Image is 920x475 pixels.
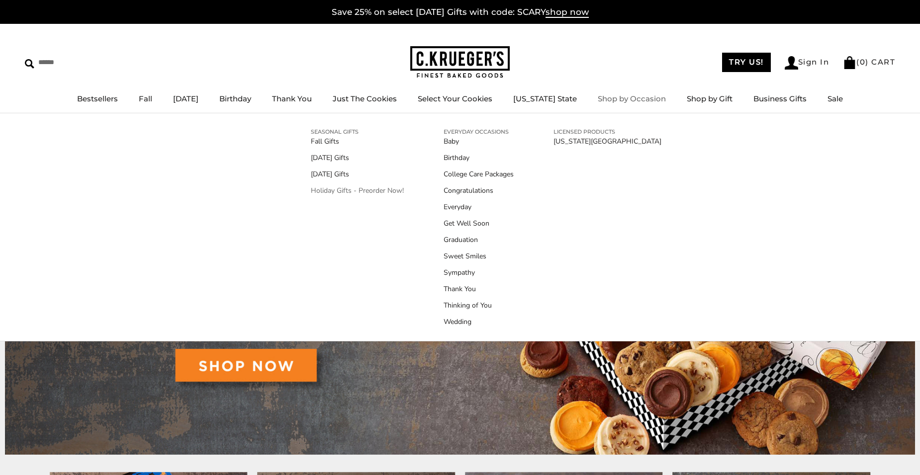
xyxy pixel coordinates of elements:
[843,56,856,69] img: Bag
[444,218,514,229] a: Get Well Soon
[444,127,514,136] a: EVERYDAY OCCASIONS
[333,94,397,103] a: Just The Cookies
[860,57,866,67] span: 0
[272,94,312,103] a: Thank You
[444,202,514,212] a: Everyday
[444,317,514,327] a: Wedding
[444,169,514,179] a: College Care Packages
[687,94,733,103] a: Shop by Gift
[843,57,895,67] a: (0) CART
[332,7,589,18] a: Save 25% on select [DATE] Gifts with code: SCARYshop now
[25,59,34,69] img: Search
[444,136,514,147] a: Baby
[444,235,514,245] a: Graduation
[139,94,152,103] a: Fall
[444,300,514,311] a: Thinking of You
[173,94,198,103] a: [DATE]
[444,185,514,196] a: Congratulations
[219,94,251,103] a: Birthday
[444,251,514,261] a: Sweet Smiles
[722,53,771,72] a: TRY US!
[311,153,404,163] a: [DATE] Gifts
[753,94,807,103] a: Business Gifts
[785,56,798,70] img: Account
[444,284,514,294] a: Thank You
[311,127,404,136] a: SEASONAL GIFTS
[546,7,589,18] span: shop now
[513,94,577,103] a: [US_STATE] State
[553,127,661,136] a: LICENSED PRODUCTS
[8,437,103,467] iframe: Sign Up via Text for Offers
[25,55,143,70] input: Search
[410,46,510,79] img: C.KRUEGER'S
[444,267,514,278] a: Sympathy
[311,185,404,196] a: Holiday Gifts - Preorder Now!
[311,169,404,179] a: [DATE] Gifts
[828,94,843,103] a: Sale
[785,56,829,70] a: Sign In
[77,94,118,103] a: Bestsellers
[444,153,514,163] a: Birthday
[598,94,666,103] a: Shop by Occasion
[553,136,661,147] a: [US_STATE][GEOGRAPHIC_DATA]
[418,94,492,103] a: Select Your Cookies
[311,136,404,147] a: Fall Gifts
